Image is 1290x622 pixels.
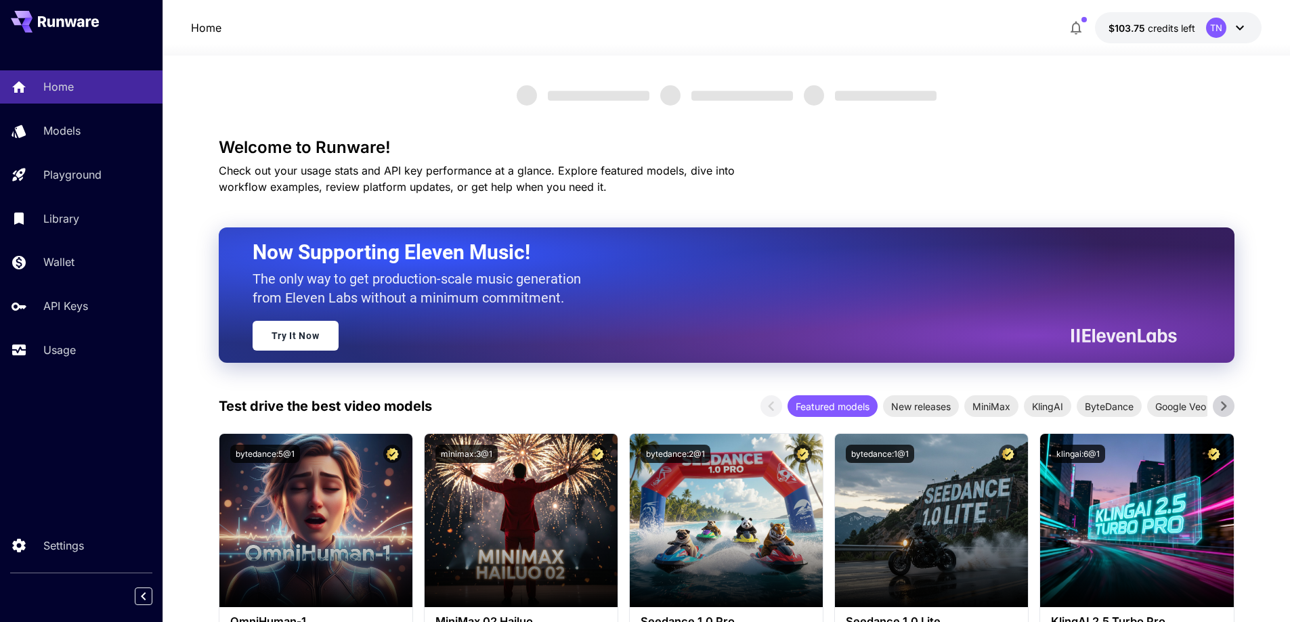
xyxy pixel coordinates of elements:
button: klingai:6@1 [1051,445,1105,463]
nav: breadcrumb [191,20,221,36]
span: Check out your usage stats and API key performance at a glance. Explore featured models, dive int... [219,164,735,194]
span: $103.75 [1109,22,1148,34]
button: Certified Model – Vetted for best performance and includes a commercial license. [794,445,812,463]
p: The only way to get production-scale music generation from Eleven Labs without a minimum commitment. [253,269,591,307]
span: New releases [883,399,959,414]
button: Certified Model – Vetted for best performance and includes a commercial license. [383,445,402,463]
img: alt [630,434,823,607]
a: Try It Now [253,321,339,351]
h2: Now Supporting Eleven Music! [253,240,1167,265]
div: Featured models [788,395,878,417]
div: ByteDance [1077,395,1142,417]
button: Collapse sidebar [135,587,152,605]
div: Collapse sidebar [145,584,163,608]
p: Models [43,123,81,139]
span: Google Veo [1147,399,1214,414]
div: $103.74564 [1109,21,1195,35]
div: KlingAI [1024,395,1071,417]
button: bytedance:1@1 [846,445,914,463]
div: New releases [883,395,959,417]
a: Home [191,20,221,36]
button: minimax:3@1 [435,445,498,463]
span: KlingAI [1024,399,1071,414]
p: Library [43,210,79,227]
button: bytedance:2@1 [641,445,710,463]
button: $103.74564TN [1095,12,1262,43]
div: Google Veo [1147,395,1214,417]
div: MiniMax [964,395,1018,417]
button: bytedance:5@1 [230,445,300,463]
p: Wallet [43,254,74,270]
div: TN [1206,18,1226,38]
img: alt [835,434,1028,607]
img: alt [1040,434,1233,607]
h3: Welcome to Runware! [219,138,1234,157]
p: Playground [43,166,102,183]
span: Featured models [788,399,878,414]
img: alt [219,434,412,607]
span: ByteDance [1077,399,1142,414]
span: MiniMax [964,399,1018,414]
p: Test drive the best video models [219,396,432,416]
img: alt [425,434,618,607]
p: Home [43,79,74,95]
button: Certified Model – Vetted for best performance and includes a commercial license. [588,445,607,463]
span: credits left [1148,22,1195,34]
p: Settings [43,537,84,554]
button: Certified Model – Vetted for best performance and includes a commercial license. [1205,445,1223,463]
p: Usage [43,342,76,358]
p: API Keys [43,298,88,314]
button: Certified Model – Vetted for best performance and includes a commercial license. [999,445,1017,463]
